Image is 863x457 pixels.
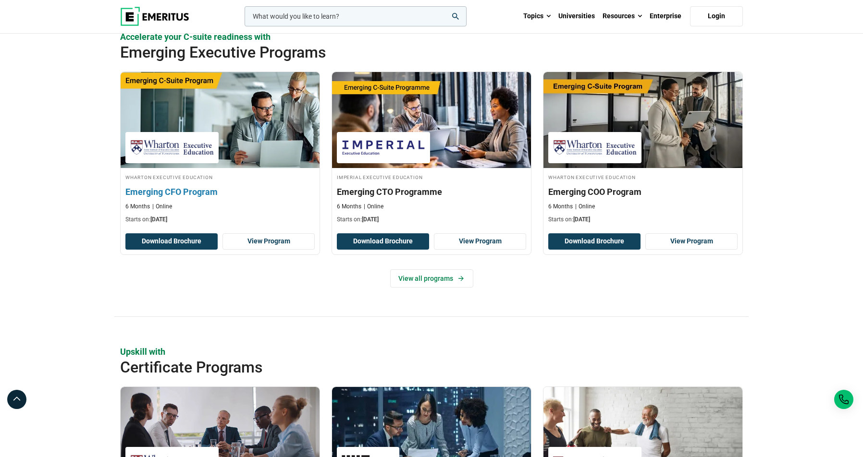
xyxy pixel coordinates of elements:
p: 6 Months [548,203,573,211]
button: Download Brochure [337,233,429,250]
span: [DATE] [362,216,379,223]
img: Emerging COO Program | Online Supply Chain and Operations Course [543,72,742,168]
p: 6 Months [337,203,361,211]
input: woocommerce-product-search-field-0 [245,6,467,26]
h2: Certificate Programs [120,358,680,377]
img: Emerging CTO Programme | Online Business Management Course [332,72,531,168]
img: Emerging CFO Program | Online Finance Course [111,67,329,173]
h3: Emerging COO Program [548,186,738,198]
a: Finance Course by Wharton Executive Education - September 25, 2025 Wharton Executive Education Wh... [121,72,320,228]
a: Business Management Course by Imperial Executive Education - September 25, 2025 Imperial Executiv... [332,72,531,228]
p: Upskill with [120,346,743,358]
p: Starts on: [125,216,315,224]
a: Supply Chain and Operations Course by Wharton Executive Education - September 23, 2025 Wharton Ex... [543,72,742,228]
p: Starts on: [548,216,738,224]
span: [DATE] [150,216,167,223]
span: [DATE] [573,216,590,223]
a: View Program [222,233,315,250]
h4: Wharton Executive Education [548,173,738,181]
p: Online [152,203,172,211]
img: Wharton Executive Education [553,137,637,158]
h4: Wharton Executive Education [125,173,315,181]
p: Accelerate your C-suite readiness with [120,31,743,43]
button: Download Brochure [125,233,218,250]
img: Imperial Executive Education [342,137,425,158]
h2: Emerging Executive Programs [120,43,680,62]
p: 6 Months [125,203,150,211]
a: View Program [645,233,738,250]
button: Download Brochure [548,233,641,250]
h3: Emerging CTO Programme [337,186,526,198]
h3: Emerging CFO Program [125,186,315,198]
p: Online [575,203,595,211]
p: Starts on: [337,216,526,224]
h4: Imperial Executive Education [337,173,526,181]
a: Login [690,6,743,26]
a: View Program [434,233,526,250]
img: Wharton Executive Education [130,137,214,158]
p: Online [364,203,383,211]
a: View all programs [390,269,473,288]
